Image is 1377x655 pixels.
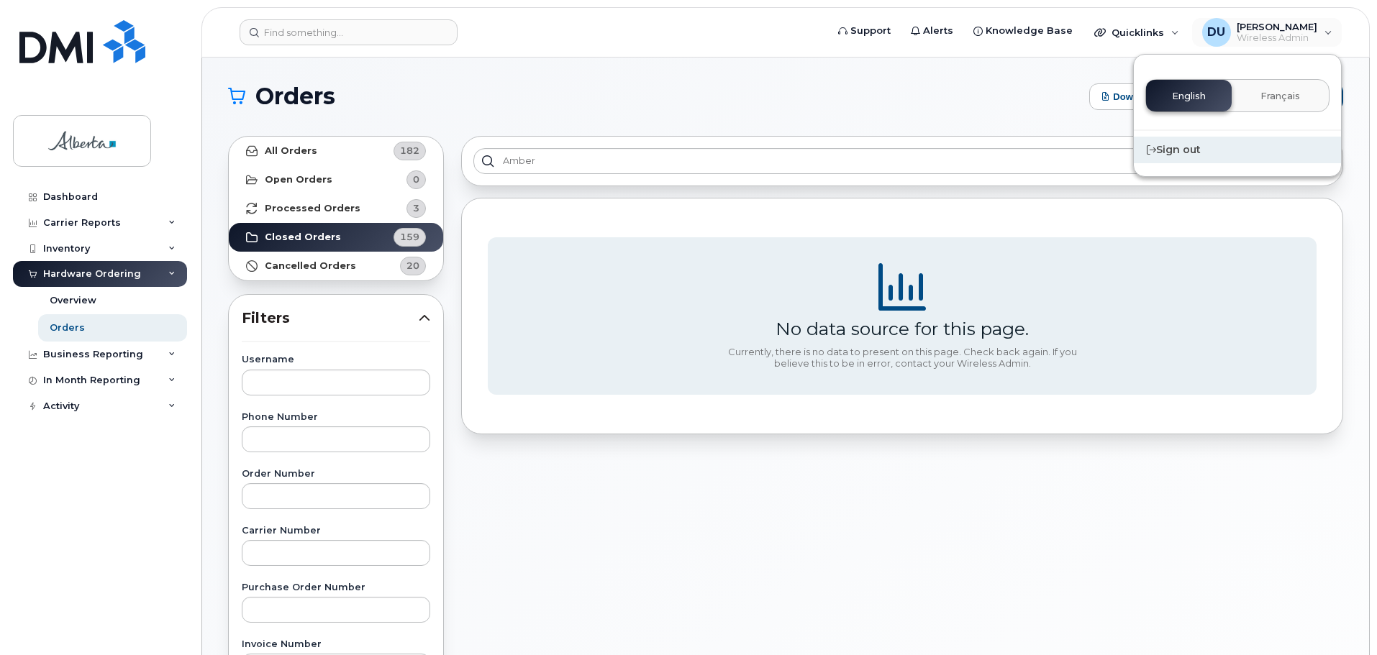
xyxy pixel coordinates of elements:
[400,144,419,157] span: 182
[229,194,443,223] a: Processed Orders3
[242,470,430,479] label: Order Number
[265,260,356,272] strong: Cancelled Orders
[1260,91,1300,102] span: Français
[242,355,430,365] label: Username
[1134,137,1341,163] div: Sign out
[722,347,1082,369] div: Currently, there is no data to present on this page. Check back again. If you believe this to be ...
[229,137,443,165] a: All Orders182
[229,165,443,194] a: Open Orders0
[413,173,419,186] span: 0
[242,583,430,592] label: Purchase Order Number
[242,413,430,422] label: Phone Number
[229,252,443,280] a: Cancelled Orders20
[406,259,419,272] span: 20
[776,318,1029,339] div: No data source for this page.
[242,640,430,649] label: Invoice Number
[242,308,419,329] span: Filters
[400,230,419,244] span: 159
[413,201,419,215] span: 3
[473,148,1331,174] input: Search in orders
[265,203,360,214] strong: Processed Orders
[229,223,443,252] a: Closed Orders159
[265,174,332,185] strong: Open Orders
[255,86,335,107] span: Orders
[1089,83,1230,110] button: Download Excel Report
[265,145,317,157] strong: All Orders
[265,232,341,243] strong: Closed Orders
[242,526,430,536] label: Carrier Number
